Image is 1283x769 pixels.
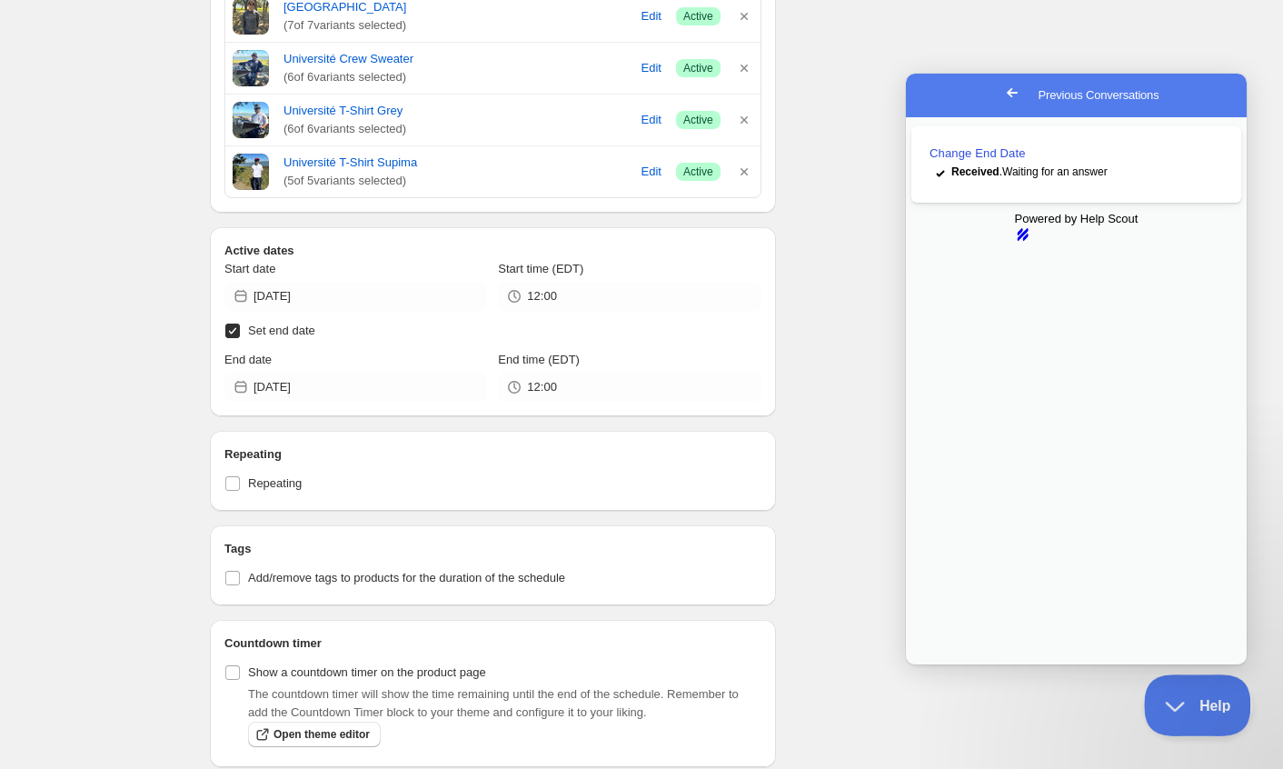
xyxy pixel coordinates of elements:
[248,571,565,584] span: Add/remove tags to products for the duration of the schedule
[224,634,761,653] h2: Countdown timer
[283,50,627,68] a: Université Crew Sweater
[683,113,713,127] span: Active
[248,722,381,747] a: Open theme editor
[631,54,672,83] button: Edit
[283,154,627,172] a: Université T-Shirt Supima
[274,727,370,742] span: Open theme editor
[224,262,275,275] span: Start date
[631,2,672,31] button: Edit
[224,540,761,558] h2: Tags
[248,476,302,490] span: Repeating
[283,120,627,138] span: ( 6 of 6 variants selected)
[641,163,661,181] span: Edit
[498,353,580,366] span: End time (EDT)
[224,445,761,464] h2: Repeating
[631,157,672,186] button: Edit
[906,74,1247,664] iframe: Help Scout Beacon - Live Chat, Contact Form, and Knowledge Base
[248,665,486,679] span: Show a countdown timer on the product page
[248,685,761,722] p: The countdown timer will show the time remaining until the end of the schedule. Remember to add t...
[641,7,661,25] span: Edit
[248,324,315,337] span: Set end date
[224,242,761,260] h2: Active dates
[283,16,627,35] span: ( 7 of 7 variants selected)
[498,262,583,275] span: Start time (EDT)
[283,102,627,120] a: Université T-Shirt Grey
[683,165,713,179] span: Active
[631,105,672,135] button: Edit
[1144,674,1252,736] iframe: Help Scout Beacon - Close
[641,111,661,129] span: Edit
[283,172,627,190] span: ( 5 of 5 variants selected)
[683,9,713,24] span: Active
[683,61,713,75] span: Active
[283,68,627,86] span: ( 6 of 6 variants selected)
[641,59,661,77] span: Edit
[224,353,272,366] span: End date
